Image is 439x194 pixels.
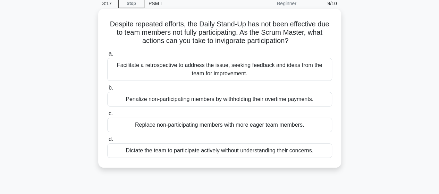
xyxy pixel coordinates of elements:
[107,20,333,45] h5: Despite repeated efforts, the Daily Stand-Up has not been effective due to team members not fully...
[109,51,113,57] span: a.
[107,92,332,107] div: Penalize non-participating members by withholding their overtime payments.
[107,58,332,81] div: Facilitate a retrospective to address the issue, seeking feedback and ideas from the team for imp...
[109,136,113,142] span: d.
[107,143,332,158] div: Dictate the team to participate actively without understanding their concerns.
[109,110,113,116] span: c.
[107,118,332,132] div: Replace non-participating members with more eager team members.
[109,85,113,91] span: b.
